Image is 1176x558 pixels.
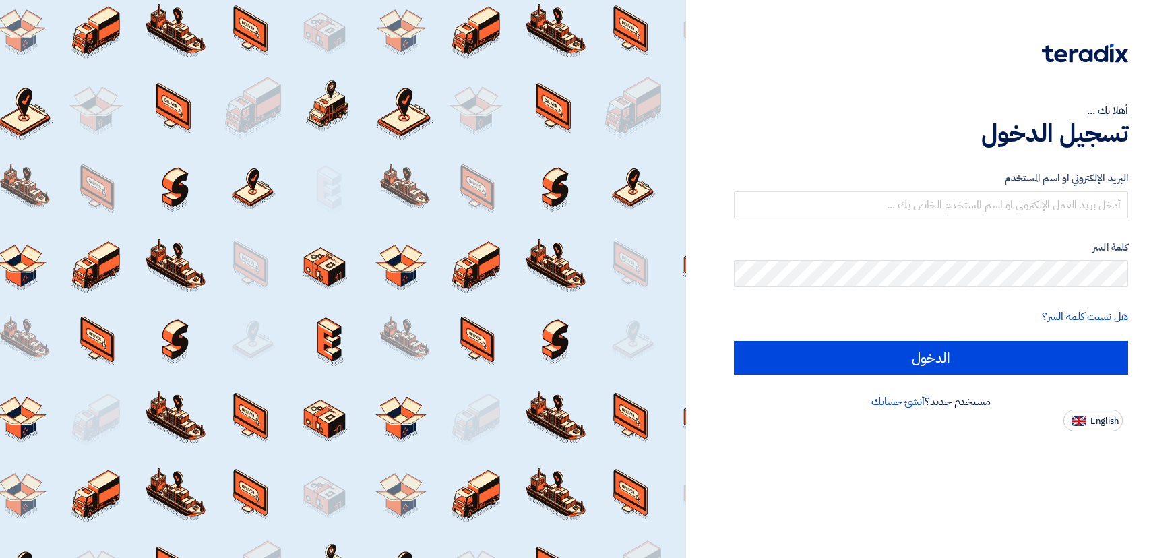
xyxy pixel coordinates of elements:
img: en-US.png [1072,416,1086,426]
span: English [1090,416,1119,426]
label: البريد الإلكتروني او اسم المستخدم [734,170,1128,186]
a: هل نسيت كلمة السر؟ [1042,309,1128,325]
div: مستخدم جديد؟ [734,394,1128,410]
a: أنشئ حسابك [871,394,925,410]
div: أهلا بك ... [734,102,1128,119]
h1: تسجيل الدخول [734,119,1128,148]
input: أدخل بريد العمل الإلكتروني او اسم المستخدم الخاص بك ... [734,191,1128,218]
label: كلمة السر [734,240,1128,255]
img: Teradix logo [1042,44,1128,63]
button: English [1063,410,1123,431]
input: الدخول [734,341,1128,375]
